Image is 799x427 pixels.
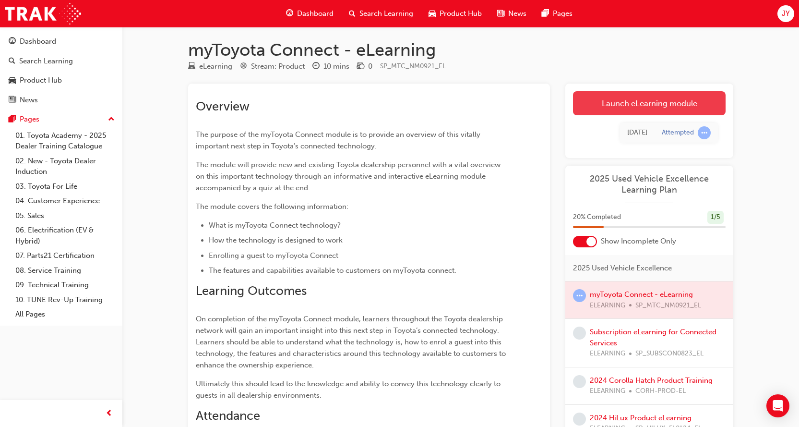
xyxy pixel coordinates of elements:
span: Product Hub [440,8,482,19]
img: Trak [5,3,81,24]
span: Dashboard [297,8,334,19]
div: eLearning [199,61,232,72]
span: learningRecordVerb_ATTEMPT-icon [698,126,711,139]
div: Search Learning [19,56,73,67]
span: prev-icon [106,408,113,420]
button: Pages [4,110,119,128]
span: money-icon [357,62,364,71]
h1: myToyota Connect - eLearning [188,39,733,61]
span: The module covers the following information: [196,202,348,211]
a: 09. Technical Training [12,278,119,293]
div: Price [357,61,372,73]
span: News [508,8,526,19]
span: guage-icon [9,37,16,46]
a: 10. TUNE Rev-Up Training [12,293,119,307]
a: 02. New - Toyota Dealer Induction [12,154,119,179]
span: target-icon [240,62,247,71]
span: CORH-PROD-EL [635,386,686,397]
span: Enrolling a guest to myToyota Connect [209,251,338,260]
span: news-icon [497,8,504,20]
div: Pages [20,114,39,125]
span: 2025 Used Vehicle Excellence [573,263,672,274]
span: The module will provide new and existing Toyota dealership personnel with a vital overview on thi... [196,160,502,192]
a: 07. Parts21 Certification [12,248,119,263]
span: How the technology is designed to work [209,236,343,244]
span: Attendance [196,408,260,423]
span: What is myToyota Connect technology? [209,221,341,230]
span: pages-icon [542,8,549,20]
a: 08. Service Training [12,263,119,278]
a: 01. Toyota Academy - 2025 Dealer Training Catalogue [12,128,119,154]
span: ELEARNING [590,386,625,397]
span: pages-icon [9,115,16,124]
a: Launch eLearning module [573,91,726,115]
div: Open Intercom Messenger [766,394,789,417]
span: JY [782,8,790,19]
span: learningRecordVerb_ATTEMPT-icon [573,289,586,302]
div: 10 mins [323,61,349,72]
span: Learning resource code [380,62,446,70]
div: Stream [240,61,305,73]
a: 04. Customer Experience [12,194,119,208]
span: On completion of the myToyota Connect module, learners throughout the Toyota dealership network w... [196,315,508,369]
div: Attempted [662,128,694,137]
span: Pages [553,8,572,19]
div: Stream: Product [251,61,305,72]
span: car-icon [429,8,436,20]
span: up-icon [108,113,115,126]
span: search-icon [349,8,356,20]
a: car-iconProduct Hub [421,4,489,24]
a: news-iconNews [489,4,534,24]
span: search-icon [9,57,15,66]
span: learningResourceType_ELEARNING-icon [188,62,195,71]
span: Search Learning [359,8,413,19]
div: News [20,95,38,106]
span: The purpose of the myToyota Connect module is to provide an overview of this vitally important ne... [196,130,482,150]
a: pages-iconPages [534,4,580,24]
span: Learning Outcomes [196,283,307,298]
div: 1 / 5 [707,211,724,224]
div: Product Hub [20,75,62,86]
span: car-icon [9,76,16,85]
a: Subscription eLearning for Connected Services [590,328,716,347]
span: news-icon [9,96,16,105]
div: 0 [368,61,372,72]
span: guage-icon [286,8,293,20]
span: learningRecordVerb_NONE-icon [573,375,586,388]
a: 06. Electrification (EV & Hybrid) [12,223,119,248]
button: DashboardSearch LearningProduct HubNews [4,31,119,110]
span: Show Incomplete Only [601,236,676,247]
span: ELEARNING [590,348,625,359]
a: All Pages [12,307,119,322]
a: search-iconSearch Learning [341,4,421,24]
span: 20 % Completed [573,212,621,223]
a: Product Hub [4,72,119,89]
a: guage-iconDashboard [278,4,341,24]
div: Type [188,61,232,73]
span: SP_SUBSCON0823_EL [635,348,704,359]
span: learningRecordVerb_NONE-icon [573,413,586,426]
div: Tue Aug 05 2025 14:29:35 GMT+1000 (Australian Eastern Standard Time) [627,127,647,138]
span: Overview [196,99,250,114]
span: The features and capabilities available to customers on myToyota connect. [209,266,456,275]
a: 03. Toyota For Life [12,179,119,194]
a: Dashboard [4,33,119,50]
span: Ultimately this should lead to the knowledge and ability to convey this technology clearly to gue... [196,379,502,400]
a: 2025 Used Vehicle Excellence Learning Plan [573,173,726,195]
a: News [4,91,119,109]
span: clock-icon [312,62,320,71]
div: Duration [312,61,349,73]
a: 2024 HiLux Product eLearning [590,414,692,422]
a: 05. Sales [12,208,119,223]
span: learningRecordVerb_NONE-icon [573,327,586,340]
a: 2024 Corolla Hatch Product Training [590,376,713,385]
a: Search Learning [4,52,119,70]
button: JY [777,5,794,22]
div: Dashboard [20,36,56,47]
